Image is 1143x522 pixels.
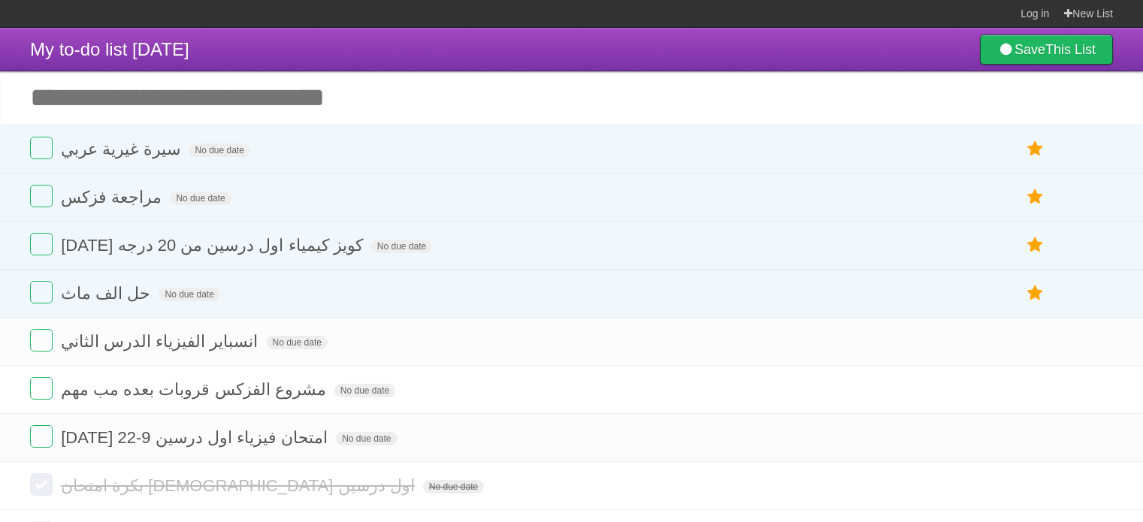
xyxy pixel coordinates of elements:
[61,380,330,399] span: مشروع الفزكس قروبات بعده مب مهم
[61,332,262,351] span: انسباير الفيزياء الدرس الثاني
[1021,185,1050,210] label: Star task
[1021,233,1050,258] label: Star task
[61,236,367,255] span: [DATE] كويز كيمياء اول درسين من 20 درجه
[423,480,484,493] span: No due date
[30,281,53,303] label: Done
[61,188,165,207] span: مراجعة فزكس
[61,140,184,158] span: سيرة غيرية عربي
[371,240,432,253] span: No due date
[189,143,249,157] span: No due date
[61,476,419,495] span: بكرة امتحان [DEMOGRAPHIC_DATA] اول درسين
[980,35,1113,65] a: SaveThis List
[30,425,53,448] label: Done
[30,185,53,207] label: Done
[30,377,53,400] label: Done
[30,39,189,59] span: My to-do list [DATE]
[159,288,219,301] span: No due date
[1021,281,1050,306] label: Star task
[61,428,331,447] span: [DATE] 22-9 امتحان فيزياء اول درسين
[30,329,53,352] label: Done
[30,473,53,496] label: Done
[30,137,53,159] label: Done
[1021,137,1050,161] label: Star task
[30,233,53,255] label: Done
[267,336,328,349] span: No due date
[170,192,231,205] span: No due date
[61,284,154,303] span: حل الف ماث
[334,384,395,397] span: No due date
[336,432,397,445] span: No due date
[1045,42,1096,57] b: This List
